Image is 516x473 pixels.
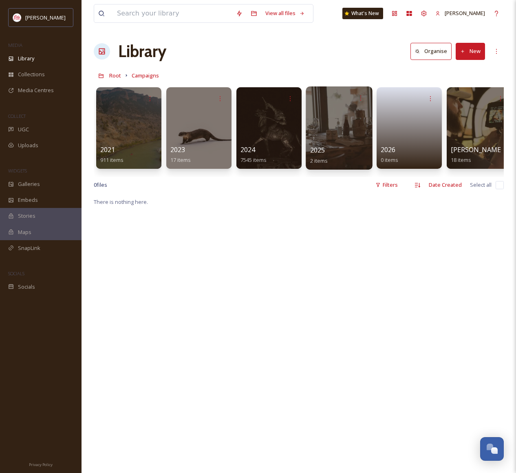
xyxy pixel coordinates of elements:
[113,4,232,22] input: Search your library
[451,156,471,164] span: 18 items
[371,177,402,193] div: Filters
[100,146,123,164] a: 2021911 items
[240,146,267,164] a: 20247545 items
[240,156,267,164] span: 7545 items
[29,462,53,467] span: Privacy Policy
[18,55,34,62] span: Library
[18,180,40,188] span: Galleries
[118,39,166,64] a: Library
[8,113,26,119] span: COLLECT
[381,146,398,164] a: 20260 items
[18,228,31,236] span: Maps
[381,145,395,154] span: 2026
[8,270,24,276] span: SOCIALS
[25,14,66,21] span: [PERSON_NAME]
[342,8,383,19] a: What's New
[431,5,489,21] a: [PERSON_NAME]
[8,42,22,48] span: MEDIA
[100,145,115,154] span: 2021
[18,86,54,94] span: Media Centres
[18,126,29,133] span: UGC
[18,71,45,78] span: Collections
[18,244,40,252] span: SnapLink
[445,9,485,17] span: [PERSON_NAME]
[18,196,38,204] span: Embeds
[410,43,456,60] a: Organise
[132,72,159,79] span: Campaigns
[18,141,38,149] span: Uploads
[261,5,309,21] a: View all files
[109,71,121,80] a: Root
[18,283,35,291] span: Socials
[8,168,27,174] span: WIDGETS
[170,145,185,154] span: 2023
[18,212,35,220] span: Stories
[240,145,255,154] span: 2024
[310,146,328,164] a: 20252 items
[425,177,466,193] div: Date Created
[310,157,328,164] span: 2 items
[381,156,398,164] span: 0 items
[29,459,53,469] a: Privacy Policy
[94,198,148,206] span: There is nothing here.
[456,43,485,60] button: New
[310,146,325,155] span: 2025
[13,13,21,22] img: images%20(1).png
[170,146,191,164] a: 202317 items
[109,72,121,79] span: Root
[132,71,159,80] a: Campaigns
[410,43,452,60] button: Organise
[170,156,191,164] span: 17 items
[100,156,123,164] span: 911 items
[480,437,504,461] button: Open Chat
[94,181,107,189] span: 0 file s
[470,181,492,189] span: Select all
